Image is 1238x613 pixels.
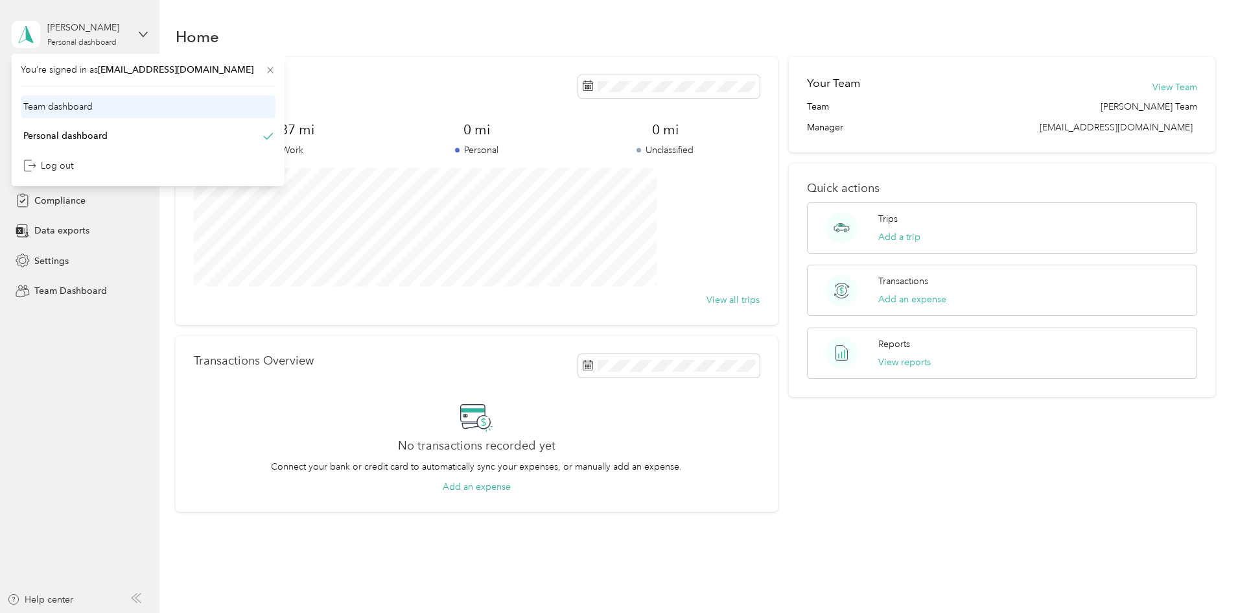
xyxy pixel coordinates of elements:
[1165,540,1238,613] iframe: Everlance-gr Chat Button Frame
[176,30,219,43] h1: Home
[271,460,682,474] p: Connect your bank or credit card to automatically sync your expenses, or manually add an expense.
[382,143,571,157] p: Personal
[1040,122,1193,133] span: [EMAIL_ADDRESS][DOMAIN_NAME]
[878,355,931,369] button: View reports
[807,121,843,134] span: Manager
[707,293,760,307] button: View all trips
[194,354,314,368] p: Transactions Overview
[807,182,1197,195] p: Quick actions
[382,121,571,139] span: 0 mi
[34,224,89,237] span: Data exports
[7,593,73,607] button: Help center
[34,254,69,268] span: Settings
[1152,80,1197,94] button: View Team
[807,75,860,91] h2: Your Team
[878,212,898,226] p: Trips
[194,143,382,157] p: Work
[878,274,928,288] p: Transactions
[571,143,760,157] p: Unclassified
[571,121,760,139] span: 0 mi
[47,21,128,34] div: [PERSON_NAME]
[807,100,829,114] span: Team
[878,293,946,306] button: Add an expense
[34,194,86,208] span: Compliance
[194,121,382,139] span: 2,487 mi
[878,230,920,244] button: Add a trip
[443,480,511,494] button: Add an expense
[23,129,108,143] div: Personal dashboard
[34,284,107,298] span: Team Dashboard
[1101,100,1197,114] span: [PERSON_NAME] Team
[47,39,117,47] div: Personal dashboard
[878,337,910,351] p: Reports
[398,439,555,453] h2: No transactions recorded yet
[23,100,93,114] div: Team dashboard
[21,63,275,77] span: You’re signed in as
[98,64,253,75] span: [EMAIL_ADDRESS][DOMAIN_NAME]
[23,159,73,173] div: Log out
